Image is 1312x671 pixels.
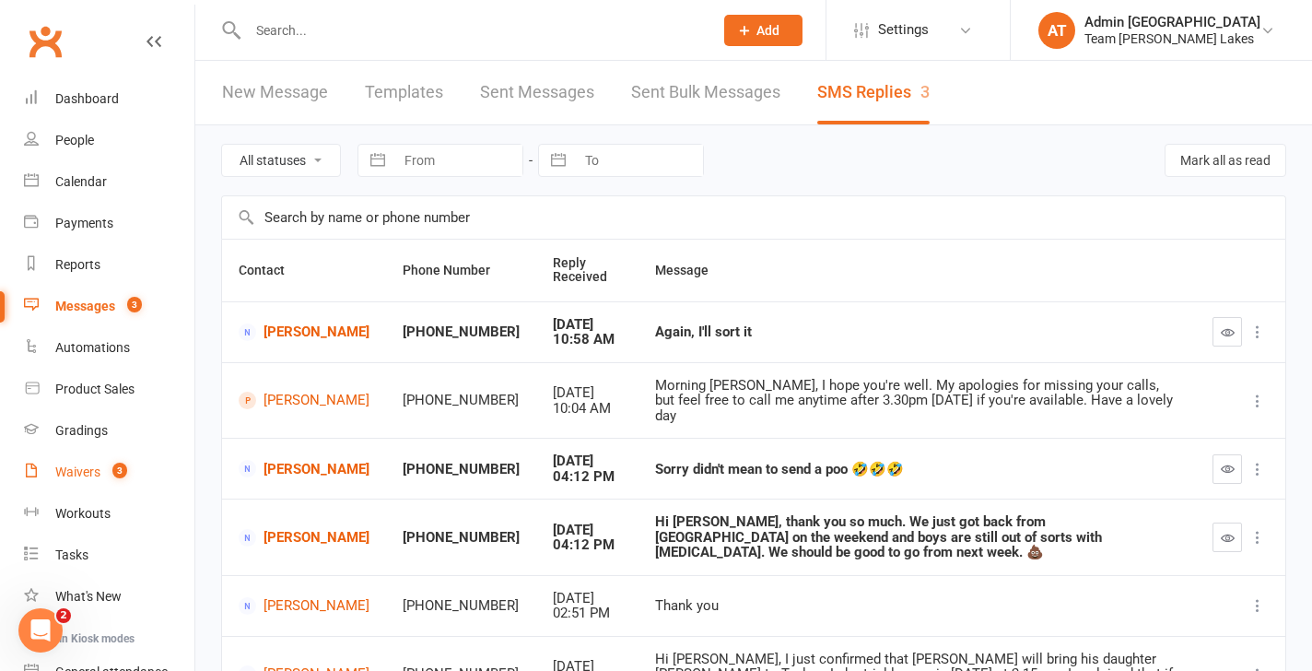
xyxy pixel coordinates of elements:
div: Hi [PERSON_NAME], thank you so much. We just got back from [GEOGRAPHIC_DATA] on the weekend and b... [655,514,1179,560]
span: 2 [56,608,71,623]
div: [PHONE_NUMBER] [403,598,520,614]
div: [DATE] [553,523,622,538]
div: [PHONE_NUMBER] [403,462,520,477]
th: Reply Received [536,240,638,301]
a: [PERSON_NAME] [239,392,369,409]
a: Calendar [24,161,194,203]
div: Payments [55,216,113,230]
div: 3 [920,82,930,101]
span: 3 [127,297,142,312]
a: Workouts [24,493,194,535]
div: [DATE] [553,453,622,469]
div: [DATE] [553,591,622,606]
div: Team [PERSON_NAME] Lakes [1084,30,1260,47]
div: Dashboard [55,91,119,106]
th: Message [638,240,1196,301]
a: Product Sales [24,369,194,410]
div: Gradings [55,423,108,438]
a: Dashboard [24,78,194,120]
a: Sent Messages [480,61,594,124]
div: Workouts [55,506,111,521]
input: Search by name or phone number [222,196,1285,239]
div: [PHONE_NUMBER] [403,324,520,340]
th: Phone Number [386,240,536,301]
div: Product Sales [55,382,135,396]
div: Sorry didn't mean to send a poo 🤣🤣🤣 [655,462,1179,477]
div: 02:51 PM [553,606,622,621]
a: Waivers 3 [24,452,194,493]
div: Reports [55,257,100,272]
button: Mark all as read [1165,144,1286,177]
div: 10:58 AM [553,332,622,347]
a: Templates [365,61,443,124]
input: Search... [242,18,700,43]
input: From [394,145,522,176]
div: People [55,133,94,147]
a: Messages 3 [24,286,194,327]
th: Contact [222,240,386,301]
a: What's New [24,576,194,618]
div: Thank you [655,598,1179,614]
div: Tasks [55,547,88,562]
a: New Message [222,61,328,124]
a: Sent Bulk Messages [631,61,780,124]
span: 3 [112,463,127,478]
div: 10:04 AM [553,401,622,417]
a: Automations [24,327,194,369]
a: Tasks [24,535,194,576]
div: [PHONE_NUMBER] [403,393,520,408]
a: [PERSON_NAME] [239,460,369,477]
div: 04:12 PM [553,537,622,553]
a: Clubworx [22,18,68,65]
div: Automations [55,340,130,355]
div: Waivers [55,465,100,479]
a: [PERSON_NAME] [239,597,369,615]
div: 04:12 PM [553,469,622,485]
div: [DATE] [553,385,622,401]
div: [PHONE_NUMBER] [403,530,520,546]
a: Payments [24,203,194,244]
div: Calendar [55,174,107,189]
a: Reports [24,244,194,286]
a: [PERSON_NAME] [239,324,369,341]
a: People [24,120,194,161]
span: Settings [878,9,929,51]
div: AT [1038,12,1075,49]
div: Morning [PERSON_NAME], I hope you're well. My apologies for missing your calls, but feel free to ... [655,378,1179,424]
iframe: Intercom live chat [18,608,63,653]
span: Add [756,23,779,38]
div: Messages [55,299,115,313]
div: [DATE] [553,317,622,333]
button: Add [724,15,802,46]
div: What's New [55,589,122,604]
a: Gradings [24,410,194,452]
div: Again, I'll sort it [655,324,1179,340]
a: SMS Replies3 [817,61,930,124]
a: [PERSON_NAME] [239,529,369,547]
div: Admin [GEOGRAPHIC_DATA] [1084,14,1260,30]
input: To [575,145,703,176]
